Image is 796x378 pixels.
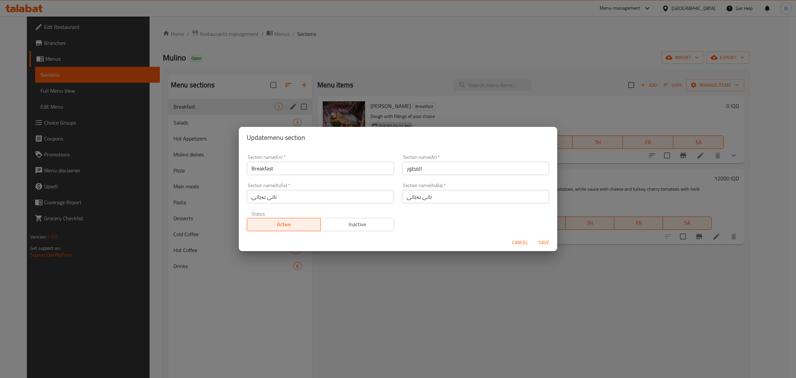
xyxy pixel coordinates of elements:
input: Please enter section name(ar) [402,162,549,175]
button: Active [247,218,321,231]
input: Please enter section name(en) [247,162,394,175]
span: Cancel [512,238,528,247]
h2: Update menu section [247,132,549,143]
button: Cancel [509,236,531,249]
input: Please enter section name(KuSo) [247,190,394,203]
button: Inactive [320,218,394,231]
span: Save [536,238,552,247]
input: Please enter section name(KuBa) [402,190,549,203]
span: Inactive [323,220,392,229]
button: Save [533,236,555,249]
span: Active [250,220,318,229]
